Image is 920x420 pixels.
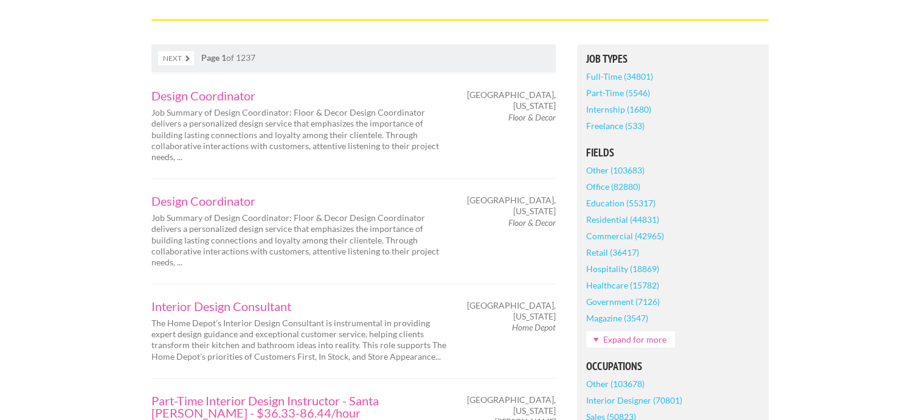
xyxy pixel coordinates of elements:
[586,293,660,310] a: Government (7126)
[586,244,639,261] a: Retail (36417)
[467,195,556,217] span: [GEOGRAPHIC_DATA], [US_STATE]
[586,361,759,372] h5: Occupations
[586,147,759,158] h5: Fields
[586,68,653,85] a: Full-Time (34801)
[508,112,556,122] em: Floor & Decor
[508,217,556,228] em: Floor & Decor
[586,117,645,134] a: Freelance (533)
[586,277,659,293] a: Healthcare (15782)
[151,44,556,72] nav: of 1237
[467,300,556,322] span: [GEOGRAPHIC_DATA], [US_STATE]
[151,212,449,268] p: Job Summary of Design Coordinator: Floor & Decor Design Coordinator delivers a personalized desig...
[467,394,556,416] span: [GEOGRAPHIC_DATA], [US_STATE]
[467,89,556,111] span: [GEOGRAPHIC_DATA], [US_STATE]
[586,85,650,101] a: Part-Time (5546)
[586,178,640,195] a: Office (82880)
[201,52,226,63] strong: Page 1
[586,392,682,408] a: Interior Designer (70801)
[151,195,449,207] a: Design Coordinator
[586,331,675,348] a: Expand for more
[151,89,449,102] a: Design Coordinator
[512,322,556,332] em: Home Depot
[151,318,449,362] p: The Home Depot’s Interior Design Consultant is instrumental in providing expert design guidance a...
[586,162,645,178] a: Other (103683)
[151,300,449,312] a: Interior Design Consultant
[586,228,664,244] a: Commercial (42965)
[151,394,449,419] a: Part-Time Interior Design Instructor - Santa [PERSON_NAME] - $36.33-86.44/hour
[586,54,759,65] h5: Job Types
[586,261,659,277] a: Hospitality (18869)
[586,376,645,392] a: Other (103678)
[158,51,194,65] a: Next
[151,107,449,163] p: Job Summary of Design Coordinator: Floor & Decor Design Coordinator delivers a personalized desig...
[586,310,648,326] a: Magazine (3547)
[586,211,659,228] a: Residential (44831)
[586,195,655,211] a: Education (55317)
[586,101,651,117] a: Internship (1680)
